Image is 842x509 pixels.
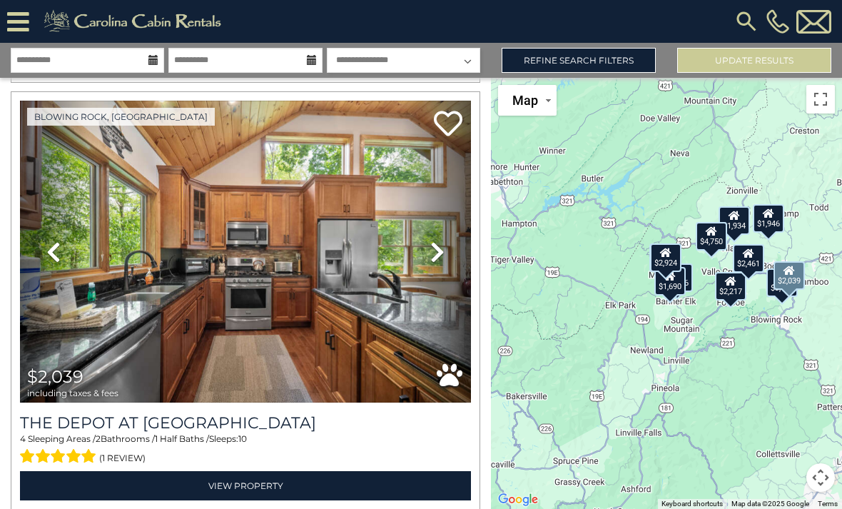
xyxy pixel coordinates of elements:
a: [PHONE_NUMBER] [763,9,793,34]
span: Map data ©2025 Google [731,500,809,508]
div: $2,373 [649,243,681,272]
button: Update Results [677,48,831,73]
img: Khaki-logo.png [36,7,233,36]
div: $3,485 [766,268,798,297]
div: $1,934 [719,206,750,235]
a: Refine Search Filters [502,48,656,73]
div: $4,750 [696,222,727,251]
span: 4 [20,433,26,444]
button: Change map style [498,85,557,116]
div: $1,946 [753,204,784,233]
img: search-regular.svg [734,9,759,34]
div: $2,039 [773,261,805,290]
a: Terms (opens in new tab) [818,500,838,508]
span: (1 review) [99,449,146,468]
a: View Property [20,471,471,500]
span: 10 [238,433,247,444]
button: Keyboard shortcuts [661,499,723,509]
div: $2,461 [733,244,764,273]
img: thumbnail_168739890.jpeg [20,101,471,403]
a: The Depot at [GEOGRAPHIC_DATA] [20,413,471,433]
span: $2,039 [27,366,83,387]
button: Toggle fullscreen view [806,85,835,114]
a: Blowing Rock, [GEOGRAPHIC_DATA] [27,108,215,126]
span: Map [512,93,538,108]
div: Sleeping Areas / Bathrooms / Sleeps: [20,433,471,467]
div: $1,690 [654,267,686,296]
span: 2 [96,433,101,444]
div: $2,924 [651,243,682,272]
span: including taxes & fees [27,388,118,398]
a: Open this area in Google Maps (opens a new window) [494,490,542,509]
span: 1 Half Baths / [155,433,209,444]
div: $2,217 [715,272,746,301]
button: Map camera controls [806,463,835,492]
img: Google [494,490,542,509]
h3: The Depot at Fox Den [20,413,471,433]
a: Add to favorites [434,109,462,140]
